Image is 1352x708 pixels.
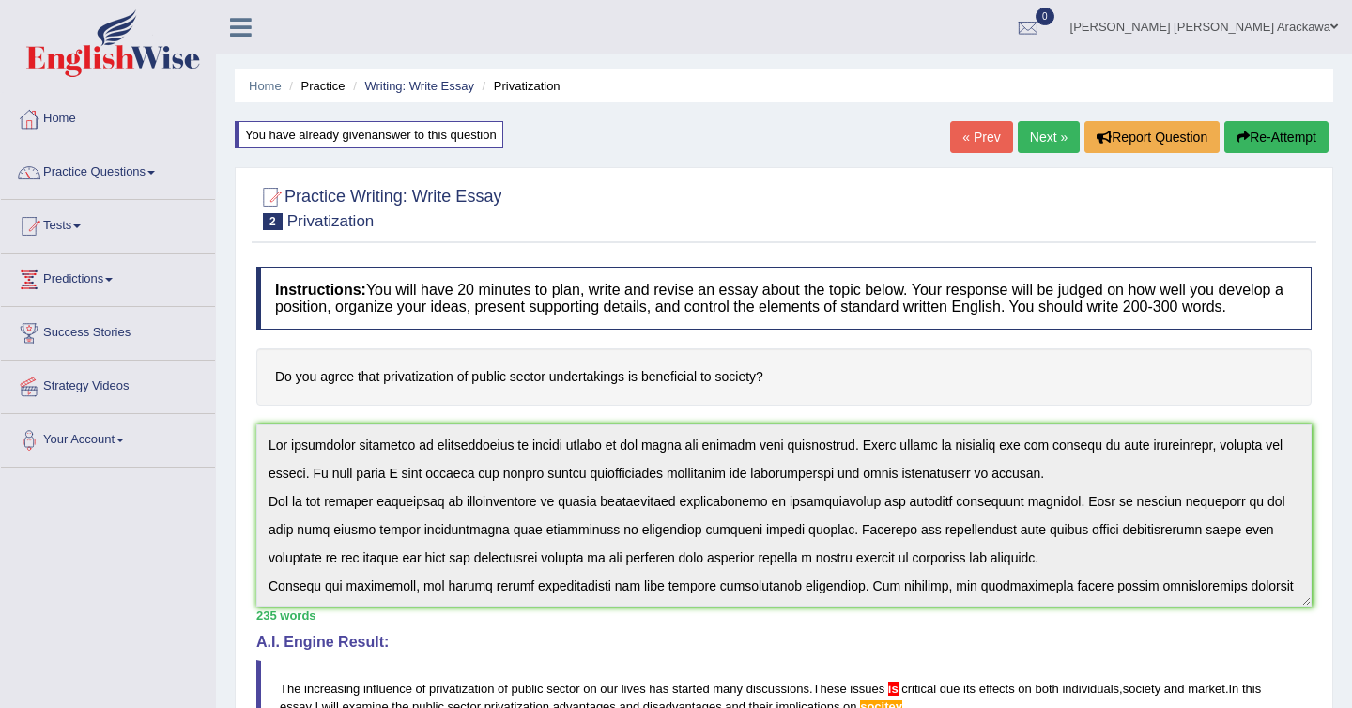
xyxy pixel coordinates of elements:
[1,146,215,193] a: Practice Questions
[256,183,501,230] h2: Practice Writing: Write Essay
[364,79,474,93] a: Writing: Write Essay
[940,682,960,696] span: due
[363,682,412,696] span: influence
[1,307,215,354] a: Success Stories
[249,79,282,93] a: Home
[1,361,215,408] a: Strategy Videos
[649,682,668,696] span: has
[416,682,426,696] span: of
[1,254,215,300] a: Predictions
[1188,682,1225,696] span: market
[429,682,494,696] span: privatization
[1,93,215,140] a: Home
[1123,682,1160,696] span: society
[304,682,360,696] span: increasing
[1224,121,1329,153] button: Re-Attempt
[235,121,503,148] div: You have already given answer to this question
[600,682,618,696] span: our
[1084,121,1220,153] button: Report Question
[979,682,1015,696] span: effects
[275,282,366,298] b: Instructions:
[1164,682,1185,696] span: and
[1018,121,1080,153] a: Next »
[1035,682,1058,696] span: both
[813,682,847,696] span: These
[672,682,710,696] span: started
[287,212,375,230] small: Privatization
[850,682,884,696] span: issues
[512,682,544,696] span: public
[256,267,1312,330] h4: You will have 20 minutes to plan, write and revise an essay about the topic below. Your response ...
[263,213,283,230] span: 2
[746,682,809,696] span: discussions
[963,682,976,696] span: its
[1,414,215,461] a: Your Account
[498,682,508,696] span: of
[713,682,743,696] span: many
[1062,682,1119,696] span: individuals
[888,682,899,696] span: You should probably use: “are”. (did you mean: are)
[546,682,579,696] span: sector
[1036,8,1054,25] span: 0
[950,121,1012,153] a: « Prev
[478,77,561,95] li: Privatization
[1018,682,1031,696] span: on
[901,682,936,696] span: critical
[256,607,1312,624] div: 235 words
[1,200,215,247] a: Tests
[583,682,596,696] span: on
[1229,682,1239,696] span: In
[256,634,1312,651] h4: A.I. Engine Result:
[284,77,345,95] li: Practice
[1242,682,1261,696] span: this
[256,348,1312,406] h4: Do you agree that privatization of public sector undertakings is beneficial to society?
[622,682,646,696] span: lives
[280,682,300,696] span: The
